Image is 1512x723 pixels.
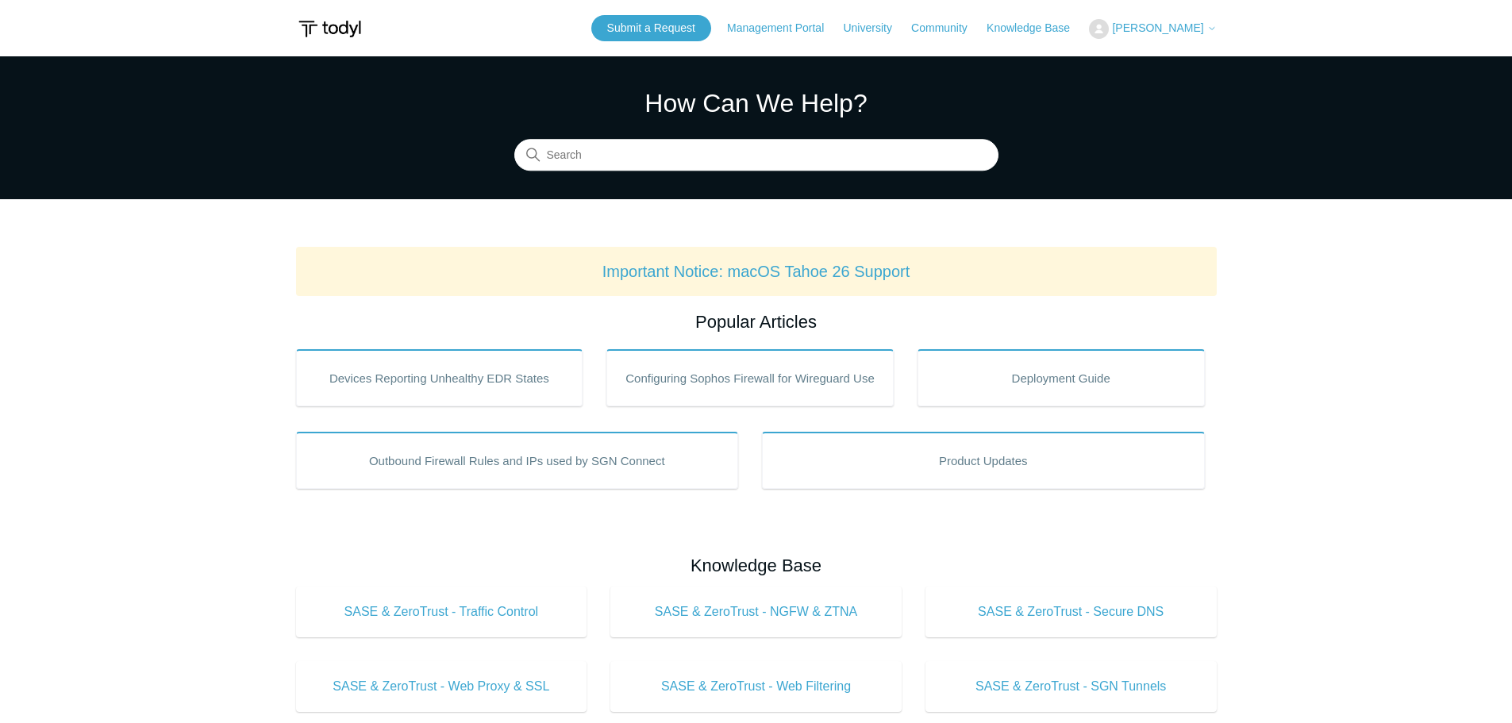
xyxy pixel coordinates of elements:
button: [PERSON_NAME] [1089,19,1216,39]
a: Submit a Request [591,15,711,41]
span: SASE & ZeroTrust - NGFW & ZTNA [634,602,878,621]
a: Knowledge Base [987,20,1086,37]
a: University [843,20,907,37]
img: Todyl Support Center Help Center home page [296,14,364,44]
span: SASE & ZeroTrust - Traffic Control [320,602,564,621]
a: SASE & ZeroTrust - NGFW & ZTNA [610,586,902,637]
a: SASE & ZeroTrust - Traffic Control [296,586,587,637]
h2: Popular Articles [296,309,1217,335]
a: Product Updates [762,432,1205,489]
a: SASE & ZeroTrust - Web Proxy & SSL [296,661,587,712]
a: SASE & ZeroTrust - Web Filtering [610,661,902,712]
a: Configuring Sophos Firewall for Wireguard Use [606,349,894,406]
a: Management Portal [727,20,840,37]
span: SASE & ZeroTrust - Secure DNS [949,602,1193,621]
a: SASE & ZeroTrust - Secure DNS [925,586,1217,637]
h1: How Can We Help? [514,84,998,122]
a: Devices Reporting Unhealthy EDR States [296,349,583,406]
input: Search [514,140,998,171]
a: Outbound Firewall Rules and IPs used by SGN Connect [296,432,739,489]
h2: Knowledge Base [296,552,1217,579]
a: SASE & ZeroTrust - SGN Tunnels [925,661,1217,712]
a: Deployment Guide [918,349,1205,406]
a: Important Notice: macOS Tahoe 26 Support [602,263,910,280]
span: SASE & ZeroTrust - Web Proxy & SSL [320,677,564,696]
span: SASE & ZeroTrust - Web Filtering [634,677,878,696]
a: Community [911,20,983,37]
span: SASE & ZeroTrust - SGN Tunnels [949,677,1193,696]
span: [PERSON_NAME] [1112,21,1203,34]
